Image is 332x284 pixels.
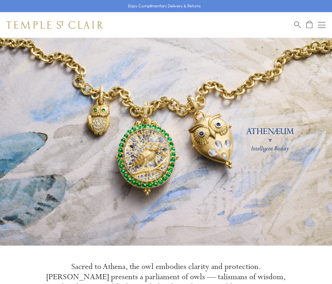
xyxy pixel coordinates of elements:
a: Search [294,21,301,29]
a: Open Shopping Bag [306,21,312,29]
button: Open navigation [318,21,326,29]
img: Temple St. Clair [6,21,103,29]
p: Enjoy Complimentary Delivery & Returns [128,3,201,9]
